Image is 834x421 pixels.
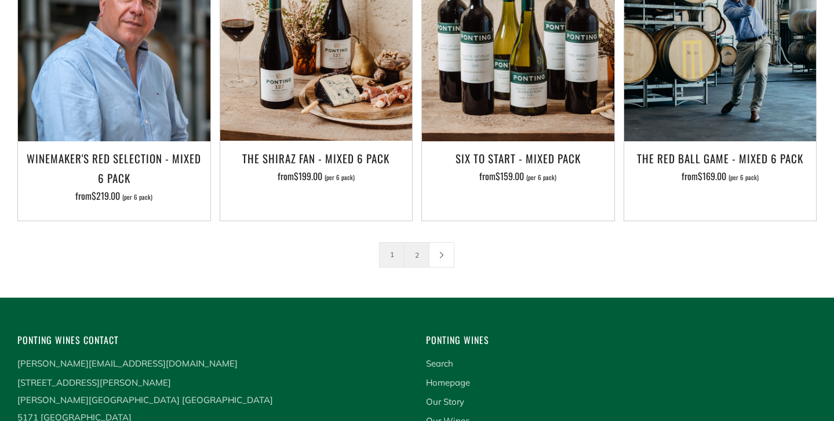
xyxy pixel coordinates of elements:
span: (per 6 pack) [122,194,152,200]
span: $159.00 [496,169,524,183]
a: Search [426,358,453,369]
h4: Ponting Wines Contact [17,332,409,348]
span: (per 6 pack) [325,174,355,181]
a: The Red Ball Game - Mixed 6 Pack from$169.00 (per 6 pack) [624,148,817,206]
a: Six To Start - Mixed Pack from$159.00 (per 6 pack) [422,148,614,206]
span: (per 6 pack) [729,174,759,181]
span: from [682,169,759,183]
a: [PERSON_NAME][EMAIL_ADDRESS][DOMAIN_NAME] [17,358,238,369]
span: 1 [379,242,405,268]
span: $199.00 [294,169,322,183]
a: Our Story [426,396,464,407]
a: Homepage [426,377,470,388]
span: from [479,169,556,183]
a: The Shiraz Fan - Mixed 6 Pack from$199.00 (per 6 pack) [220,148,413,206]
span: from [278,169,355,183]
h3: The Red Ball Game - Mixed 6 Pack [630,148,811,168]
a: 2 [405,243,429,267]
span: (per 6 pack) [526,174,556,181]
span: $169.00 [698,169,726,183]
h3: Winemaker's Red Selection - Mixed 6 Pack [24,148,205,188]
a: Winemaker's Red Selection - Mixed 6 Pack from$219.00 (per 6 pack) [18,148,210,206]
h3: The Shiraz Fan - Mixed 6 Pack [226,148,407,168]
span: from [75,189,152,203]
span: $219.00 [92,189,120,203]
h4: Ponting Wines [426,332,817,348]
h3: Six To Start - Mixed Pack [428,148,609,168]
